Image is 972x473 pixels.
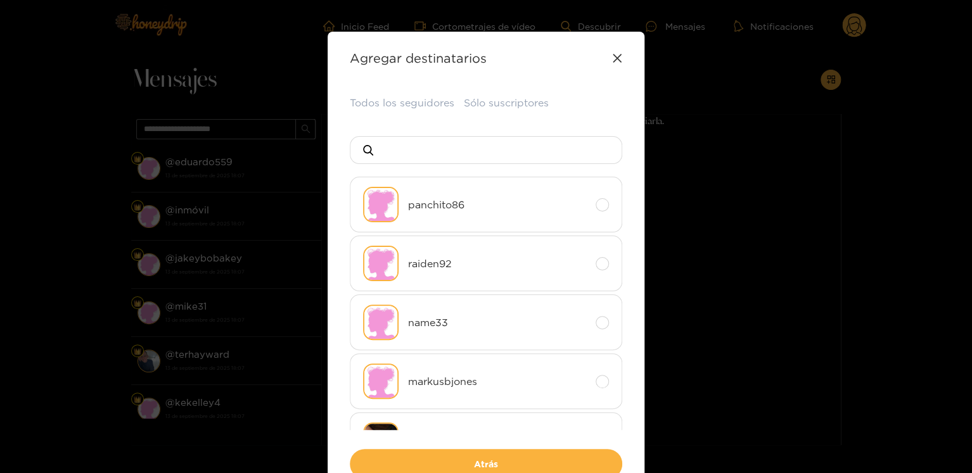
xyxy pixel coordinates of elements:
[363,422,399,458] img: h8rst-screenshot_20250801_060830_chrome.jpg
[350,51,487,65] font: Agregar destinatarios
[464,96,549,110] button: Sólo suscriptores
[408,256,586,271] span: raiden92
[363,187,399,222] img: no-avatar.png
[474,459,498,469] font: Atrás
[363,305,399,340] img: no-avatar.png
[408,315,586,330] span: name33
[464,97,549,108] font: Sólo suscriptores
[363,246,399,281] img: no-avatar.png
[363,363,399,399] img: no-avatar.png
[350,96,454,110] button: Todos los seguidores
[408,198,586,212] span: panchito86
[408,374,586,389] span: markusbjones
[350,97,454,108] font: Todos los seguidores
